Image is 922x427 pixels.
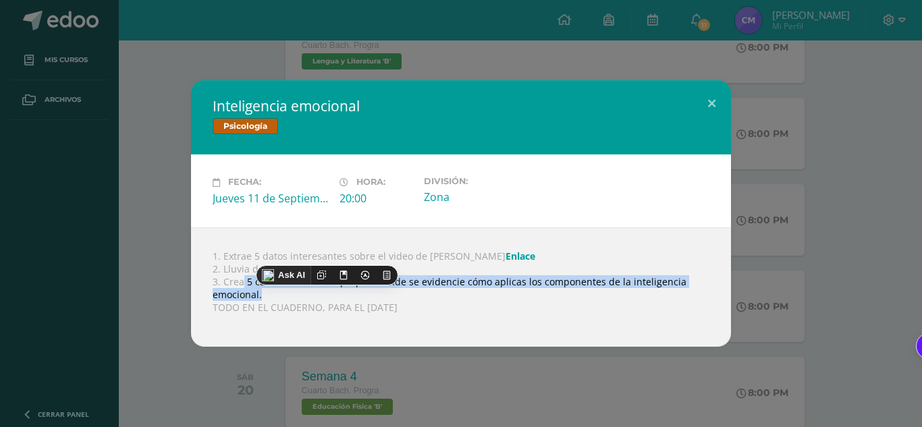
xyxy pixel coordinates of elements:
[213,118,278,134] span: Psicología
[340,191,413,206] div: 20:00
[356,262,385,275] a: Enlace
[356,177,385,188] span: Hora:
[424,176,540,186] label: División:
[693,80,731,126] button: Close (Esc)
[424,190,540,204] div: Zona
[228,177,261,188] span: Fecha:
[213,191,329,206] div: Jueves 11 de Septiembre
[506,250,535,262] a: Enlace
[191,227,731,347] div: 1. Extrae 5 datos interesantes sobre el video de [PERSON_NAME] 2. Lluvia de ideas sobre el tema 3...
[213,96,709,115] h2: Inteligencia emocional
